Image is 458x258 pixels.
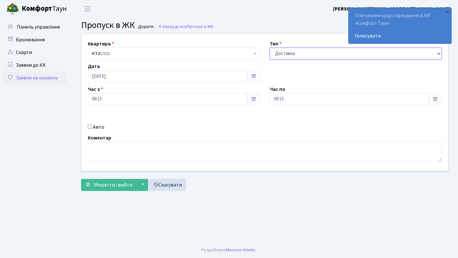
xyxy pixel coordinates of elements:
label: Час по [270,85,285,93]
a: Голосувати [355,32,445,40]
a: [PERSON_NAME][EMAIL_ADDRESS][DOMAIN_NAME] [333,5,450,13]
label: Авто [93,123,104,131]
a: Заявки до КК [3,59,67,71]
b: КТ2 [92,51,100,57]
a: Бронювання [3,33,67,46]
button: Переключити навігацію [80,3,95,14]
label: Коментар [88,134,111,142]
label: Час з [88,85,103,93]
span: Пропуск в ЖК [81,19,135,31]
b: [PERSON_NAME][EMAIL_ADDRESS][DOMAIN_NAME] [333,5,450,12]
label: Квартира [88,40,114,48]
a: Скасувати [149,179,186,191]
span: Таун [22,3,67,14]
button: Зберегти і вийти [81,179,136,191]
div: Опитування щодо паркування в ЖК «Комфорт Таун» [349,8,451,44]
span: <b>КТ2</b>&nbsp;&nbsp;&nbsp;2-521 [88,48,260,60]
label: Тип [270,40,281,48]
img: logo.png [6,3,19,15]
span: Панель управління [17,24,60,31]
a: Панель управління [3,21,67,33]
span: <b>КТ2</b>&nbsp;&nbsp;&nbsp;2-521 [92,51,252,57]
span: Пропуск в ЖК [187,24,213,30]
div: Розроблено . [201,247,257,254]
a: Скарги [3,46,67,59]
a: Заявки на охорону [3,71,67,84]
b: Комфорт [22,3,52,14]
small: Додати . [137,24,155,30]
a: Massive Kinetic [226,247,256,253]
div: × [444,9,451,15]
span: Зберегти і вийти [93,181,132,188]
a: Назад до всіхПропуск в ЖК [158,24,213,30]
label: Дата [88,63,100,70]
